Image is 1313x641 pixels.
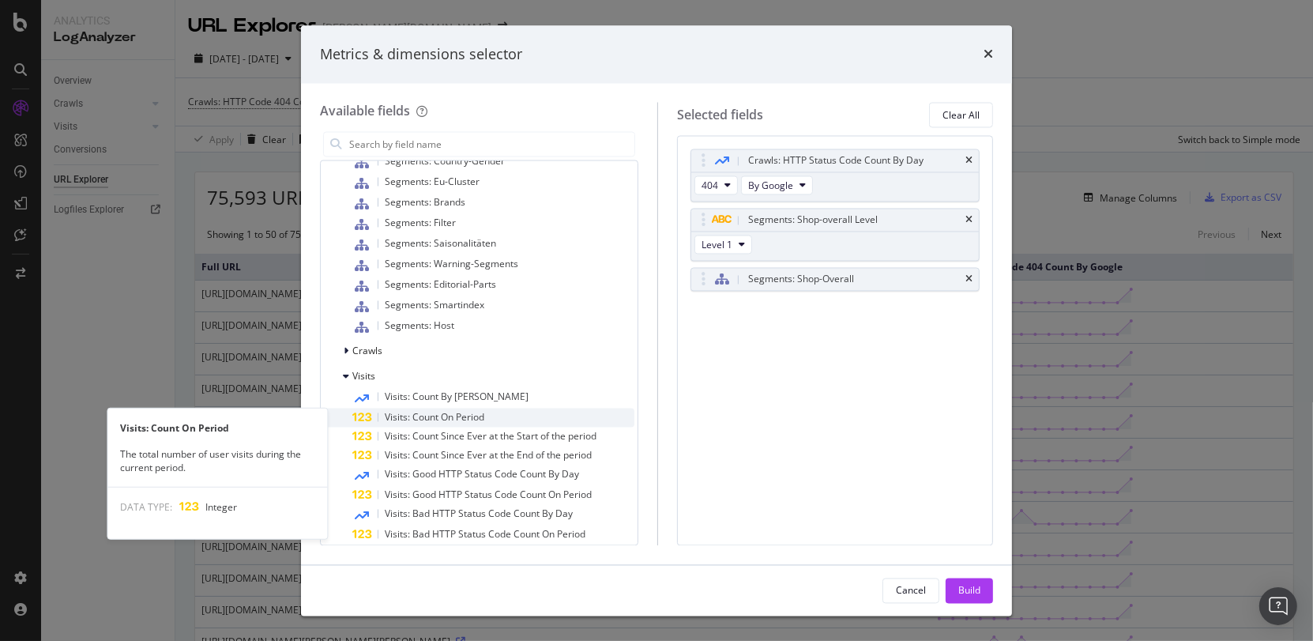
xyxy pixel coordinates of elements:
div: Build [958,583,980,597]
div: Segments: Shop-overall Level [748,213,878,228]
span: Level 1 [702,238,732,251]
div: Available fields [320,103,410,120]
div: times [984,44,993,65]
span: Segments: Smartindex [385,299,484,312]
div: Clear All [942,108,980,122]
span: Visits: Count By [PERSON_NAME] [385,390,529,404]
div: times [965,275,973,285]
span: Segments: Eu-Cluster [385,175,480,189]
div: times [965,216,973,225]
span: 404 [702,179,718,192]
span: Segments: Country-Gender [385,155,505,168]
span: Visits: Count Since Ever at the Start of the period [385,430,596,443]
button: Build [946,578,993,603]
span: Visits: Good HTTP Status Code Count On Period [385,488,592,502]
span: Visits: Good HTTP Status Code Count By Day [385,468,579,481]
span: Segments: Brands [385,196,465,209]
span: Segments: Saisonalitäten [385,237,496,251]
span: Segments: Host [385,319,454,333]
div: Cancel [896,583,926,597]
div: Segments: Shop-overall LeveltimesLevel 1 [690,209,980,262]
div: Open Intercom Messenger [1259,587,1297,625]
div: The total number of user visits during the current period. [107,447,327,473]
span: Segments: Editorial-Parts [385,278,496,292]
span: Visits [352,370,375,383]
button: Level 1 [694,236,752,255]
button: 404 [694,176,738,195]
span: Visits: Count Since Ever at the End of the period [385,449,592,462]
div: Crawls: HTTP Status Code Count By Daytimes404By Google [690,149,980,202]
div: Selected fields [677,106,763,124]
button: By Google [741,176,813,195]
span: Segments: Warning-Segments [385,258,518,271]
span: Visits: Bad HTTP Status Code Count On Period [385,528,585,541]
div: times [965,156,973,166]
button: Clear All [929,103,993,128]
span: Segments: Filter [385,217,456,230]
span: Visits: Count On Period [385,411,484,424]
div: Segments: Shop-Overalltimes [690,268,980,292]
div: Crawls: HTTP Status Code Count By Day [748,153,924,169]
input: Search by field name [348,133,634,156]
span: Crawls [352,345,382,358]
button: Cancel [882,578,939,603]
div: Segments: Shop-Overall [748,272,854,288]
div: Visits: Count On Period [107,420,327,434]
span: By Google [748,179,793,192]
div: Metrics & dimensions selector [320,44,522,65]
span: Visits: Bad HTTP Status Code Count By Day [385,507,573,521]
div: modal [301,25,1012,616]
